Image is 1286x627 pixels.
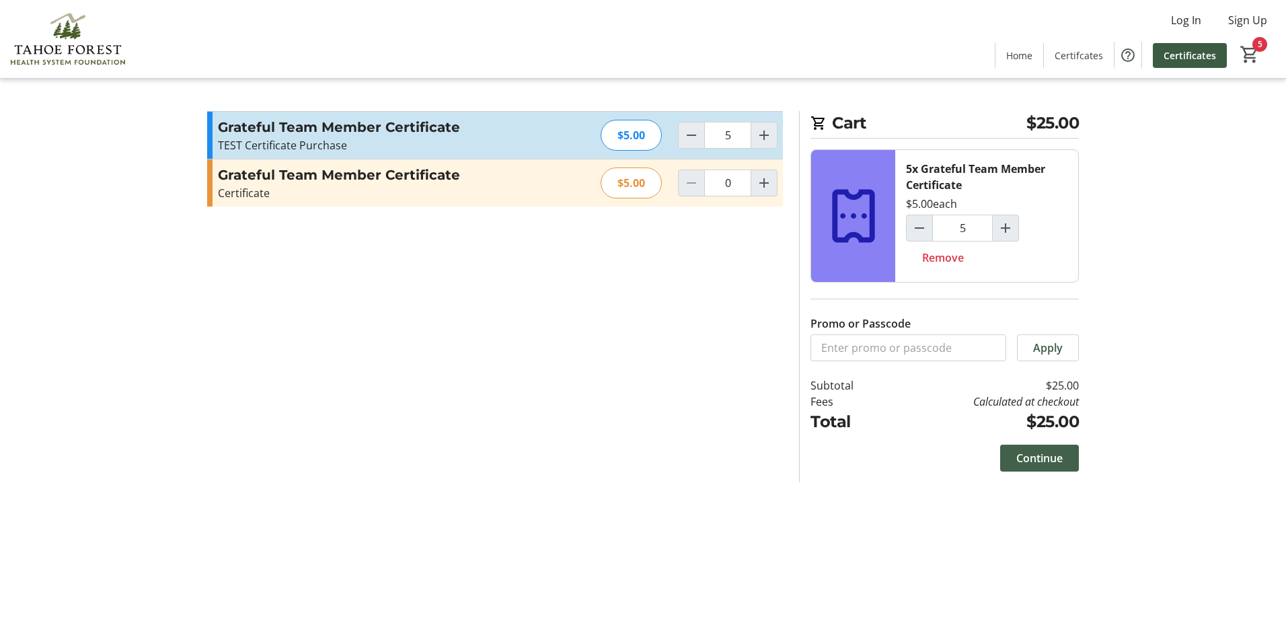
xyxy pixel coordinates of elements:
label: Promo or Passcode [810,316,911,332]
td: $25.00 [888,410,1079,434]
input: Grateful Team Member Certificate Quantity [704,170,751,196]
span: Certifcates [1055,48,1103,63]
span: Sign Up [1228,12,1267,28]
button: Decrement by one [679,122,704,148]
h2: Cart [810,111,1079,139]
input: Grateful Team Member Certificate Quantity [704,122,751,149]
button: Increment by one [751,122,777,148]
span: Certificates [1164,48,1216,63]
button: Apply [1017,334,1079,361]
button: Help [1114,42,1141,69]
a: Certificates [1153,43,1227,68]
h3: Grateful Team Member Certificate [218,165,512,185]
div: 5x Grateful Team Member Certificate [906,161,1067,193]
h3: Grateful Team Member Certificate [218,117,512,137]
button: Remove [906,244,980,271]
span: Apply [1033,340,1063,356]
button: Cart [1238,42,1262,67]
td: Fees [810,394,888,410]
span: $25.00 [1026,111,1079,135]
span: Continue [1016,450,1063,466]
a: Certifcates [1044,43,1114,68]
span: Log In [1171,12,1201,28]
div: $5.00 [601,120,662,151]
img: Tahoe Forest Health System Foundation's Logo [8,5,128,73]
input: Grateful Team Member Certificate Quantity [932,215,993,242]
button: Decrement by one [907,215,932,241]
button: Increment by one [993,215,1018,241]
td: Total [810,410,888,434]
div: $5.00 each [906,196,957,212]
td: $25.00 [888,377,1079,394]
input: Enter promo or passcode [810,334,1006,361]
span: Remove [922,250,964,266]
button: Log In [1160,9,1212,31]
div: Certificate [218,185,512,201]
a: Home [995,43,1043,68]
p: TEST Certificate Purchase [218,137,512,153]
td: Calculated at checkout [888,394,1079,410]
button: Sign Up [1217,9,1278,31]
div: $5.00 [601,168,662,198]
button: Increment by one [751,170,777,196]
td: Subtotal [810,377,888,394]
span: Home [1006,48,1032,63]
button: Continue [1000,445,1079,472]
